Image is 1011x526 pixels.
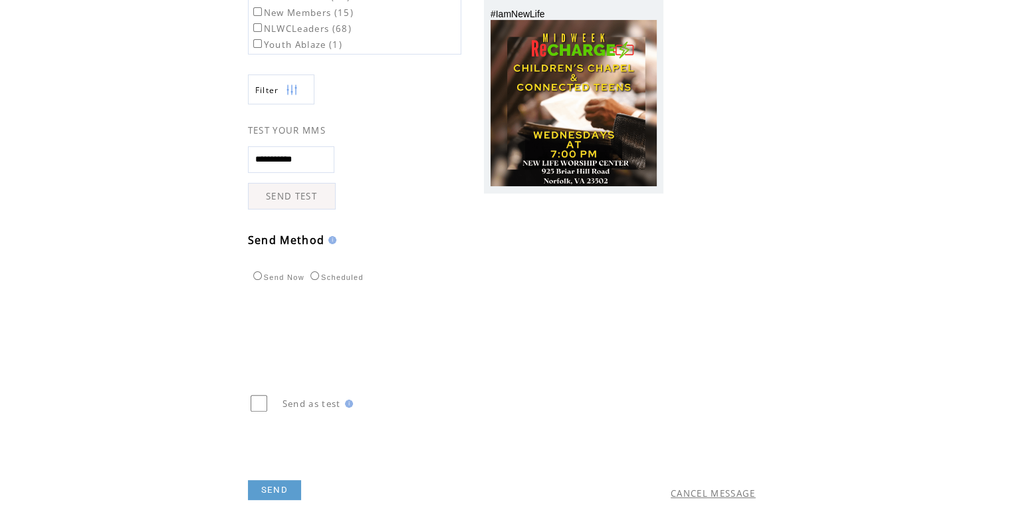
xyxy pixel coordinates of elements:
[250,273,304,281] label: Send Now
[253,271,262,280] input: Send Now
[282,398,341,410] span: Send as test
[251,23,352,35] label: NLWCLeaders (68)
[671,487,756,499] a: CANCEL MESSAGE
[248,183,336,209] a: SEND TEST
[341,400,353,408] img: help.gif
[248,74,314,104] a: Filter
[248,124,326,136] span: TEST YOUR MMS
[248,480,301,500] a: SEND
[307,273,364,281] label: Scheduled
[251,7,354,19] label: New Members (15)
[324,236,336,244] img: help.gif
[253,7,262,16] input: New Members (15)
[310,271,319,280] input: Scheduled
[248,233,325,247] span: Send Method
[286,75,298,105] img: filters.png
[255,84,279,96] span: Show filters
[253,39,262,48] input: Youth Ablaze (1)
[253,23,262,32] input: NLWCLeaders (68)
[251,39,342,51] label: Youth Ablaze (1)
